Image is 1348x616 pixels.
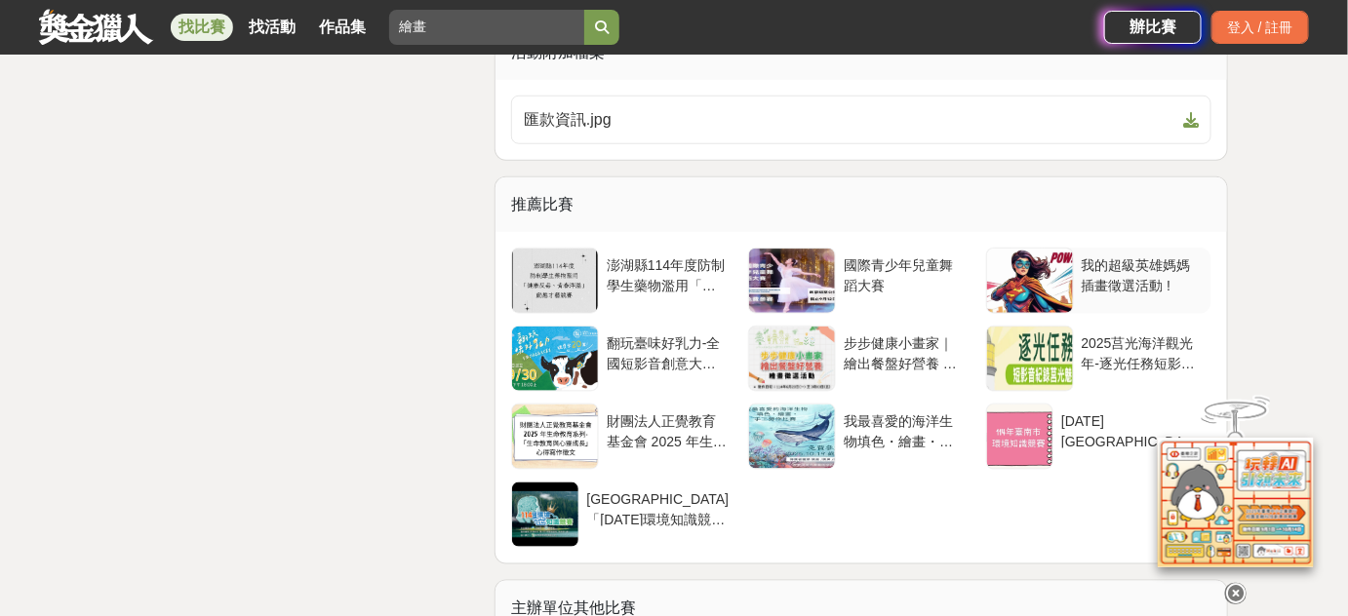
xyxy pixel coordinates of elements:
a: 2025莒光海洋觀光年-逐光任務短影音比賽 [986,326,1211,392]
a: [DATE][GEOGRAPHIC_DATA]環境知識競賽 [986,404,1211,470]
div: 澎湖縣114年度防制學生藥物濫用「健康反毒、青春洋溢」動態才藝競賽 [607,255,729,292]
div: 2025莒光海洋觀光年-逐光任務短影音比賽 [1082,333,1204,370]
div: [GEOGRAPHIC_DATA]「[DATE]環境知識競賽」 [587,489,730,526]
a: 匯款資訊.jpg [511,96,1211,144]
div: 步步健康小畫家｜繪出餐盤好營養 繪畫徵選活動 [844,333,966,370]
div: 國際青少年兒童舞蹈大賽 [844,255,966,292]
div: 翻玩臺味好乳力-全國短影音創意大募集 [607,333,729,370]
a: 財團法人正覺教育基金會 2025 年生命教育系列-「生命教育與心靈成長」心得寫作徵文 [511,404,736,470]
input: 2025 反詐視界—全國影片競賽 [389,10,584,45]
a: 我的超級英雄媽媽 插畫徵選活動 ! [986,248,1211,314]
div: [DATE][GEOGRAPHIC_DATA]環境知識競賽 [1061,411,1204,448]
a: 找比賽 [171,14,233,41]
a: 澎湖縣114年度防制學生藥物濫用「健康反毒、青春洋溢」動態才藝競賽 [511,248,736,314]
span: 匯款資訊.jpg [524,108,1175,132]
a: 我最喜愛的海洋生物填色・繪畫・手工勞作比賽 [748,404,973,470]
a: 翻玩臺味好乳力-全國短影音創意大募集 [511,326,736,392]
div: 我的超級英雄媽媽 插畫徵選活動 ! [1082,255,1204,292]
div: 登入 / 註冊 [1211,11,1309,44]
a: 步步健康小畫家｜繪出餐盤好營養 繪畫徵選活動 [748,326,973,392]
a: [GEOGRAPHIC_DATA]「[DATE]環境知識競賽」 [511,481,736,548]
div: 推薦比賽 [496,177,1227,232]
a: 辦比賽 [1104,11,1202,44]
img: d2146d9a-e6f6-4337-9592-8cefde37ba6b.png [1158,438,1314,567]
div: 我最喜愛的海洋生物填色・繪畫・手工勞作比賽 [844,411,966,448]
a: 國際青少年兒童舞蹈大賽 [748,248,973,314]
a: 找活動 [241,14,303,41]
a: 作品集 [311,14,374,41]
div: 財團法人正覺教育基金會 2025 年生命教育系列-「生命教育與心靈成長」心得寫作徵文 [607,411,729,448]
